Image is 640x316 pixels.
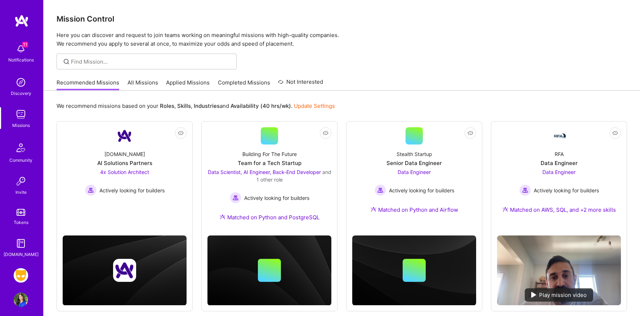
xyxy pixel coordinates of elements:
div: Invite [15,188,27,196]
div: [DOMAIN_NAME] [104,150,145,158]
div: Tokens [14,219,28,226]
img: teamwork [14,107,28,122]
div: RFA [555,150,564,158]
img: cover [352,235,476,305]
img: Ateam Purple Icon [220,214,225,220]
a: Update Settings [294,102,335,109]
div: Matched on Python and Airflow [371,206,458,214]
img: guide book [14,236,28,251]
a: Building For The FutureTeam for a Tech StartupData Scientist, AI Engineer, Back-End Developer and... [207,127,331,230]
img: discovery [14,75,28,90]
img: cover [207,235,331,305]
h3: Mission Control [57,14,627,23]
img: Actively looking for builders [85,184,97,196]
span: Actively looking for builders [389,187,454,194]
div: Community [9,156,32,164]
div: Matched on AWS, SQL, and +2 more skills [502,206,616,214]
a: All Missions [127,79,158,91]
img: Company Logo [550,132,568,140]
img: cover [63,235,187,305]
img: Actively looking for builders [230,192,241,203]
b: Roles [160,102,174,109]
img: Company logo [113,259,136,282]
i: icon EyeClosed [467,130,473,136]
a: Completed Missions [218,79,270,91]
p: We recommend missions based on your , , and . [57,102,335,110]
span: Actively looking for builders [534,187,599,194]
img: logo [14,14,29,27]
a: Not Interested [278,78,323,91]
span: 11 [22,42,28,47]
i: icon EyeClosed [323,130,328,136]
a: Company Logo[DOMAIN_NAME]AI Solutions Partners4x Solution Architect Actively looking for builders... [63,127,187,213]
img: play [531,292,536,298]
img: Ateam Purple Icon [502,206,508,212]
img: tokens [17,209,25,216]
img: Community [12,139,30,156]
a: Company LogoRFAData EngineerData Engineer Actively looking for buildersActively looking for build... [497,127,621,230]
input: Find Mission... [71,58,231,65]
img: Actively looking for builders [519,184,531,196]
img: Actively looking for builders [375,184,386,196]
i: icon EyeClosed [178,130,184,136]
div: Stealth Startup [397,150,432,158]
span: Data Engineer [542,169,576,175]
span: Data Scientist, AI Engineer, Back-End Developer [208,169,321,175]
span: Actively looking for builders [99,187,165,194]
a: Applied Missions [166,79,210,91]
span: 4x Solution Architect [100,169,149,175]
span: Actively looking for builders [244,194,309,202]
div: Senior Data Engineer [386,159,442,167]
a: Recommended Missions [57,79,119,91]
b: Industries [194,102,220,109]
div: Data Engineer [541,159,578,167]
p: Here you can discover and request to join teams working on meaningful missions with high-quality ... [57,31,627,48]
img: Invite [14,174,28,188]
img: No Mission [497,235,621,305]
div: AI Solutions Partners [97,159,152,167]
div: Team for a Tech Startup [238,159,301,167]
a: Grindr: Data + FE + CyberSecurity + QA [12,268,30,283]
div: [DOMAIN_NAME] [4,251,39,258]
img: User Avatar [14,293,28,307]
div: Missions [12,122,30,129]
a: Stealth StartupSenior Data EngineerData Engineer Actively looking for buildersActively looking fo... [352,127,476,222]
div: Building For The Future [242,150,297,158]
span: Data Engineer [398,169,431,175]
div: Discovery [11,90,31,97]
div: Matched on Python and PostgreSQL [220,214,319,221]
div: Play mission video [525,288,593,302]
img: Grindr: Data + FE + CyberSecurity + QA [14,268,28,283]
a: User Avatar [12,293,30,307]
b: Skills [177,102,191,109]
b: Availability (40 hrs/wk) [231,102,291,109]
img: Company Logo [116,127,133,145]
div: Notifications [8,56,34,64]
img: Ateam Purple Icon [371,206,376,212]
i: icon EyeClosed [612,130,618,136]
i: icon SearchGrey [62,58,71,66]
img: bell [14,42,28,56]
